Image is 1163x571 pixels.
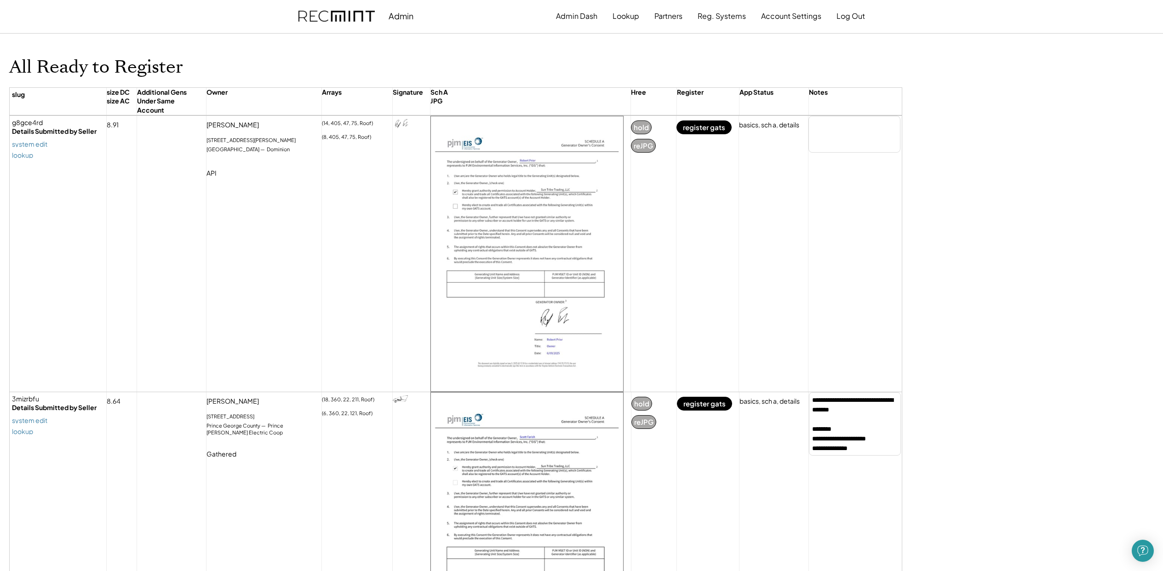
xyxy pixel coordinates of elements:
div: [STREET_ADDRESS] [206,413,261,422]
button: Lookup [613,7,639,25]
button: register gats [677,397,732,411]
button: reJPG [631,139,656,153]
button: Partners [654,7,682,25]
a: system edit [12,417,47,423]
div: (14, 405, 47, 75, Roof) [322,120,380,130]
div: Details Submitted by Seller [12,127,104,136]
div: [PERSON_NAME] [206,397,266,411]
img: JUqmR0Sfb6wAAAABJRU5ErkJggg== [393,116,411,134]
button: hold [631,120,652,134]
button: hold [631,397,652,411]
button: Account Settings [761,7,821,25]
button: register gats [676,120,732,134]
button: reJPG [631,415,656,429]
div: basics, sch a, details [739,397,800,406]
div: App Status [739,88,773,108]
div: Open Intercom Messenger [1132,540,1154,562]
a: lookup [12,152,33,158]
div: slug [12,90,25,111]
div: Gathered [206,450,243,463]
div: [STREET_ADDRESS][PERSON_NAME] [206,137,303,146]
div: [GEOGRAPHIC_DATA] — Dominion [206,146,297,155]
div: Register [677,88,704,108]
a: lookup [12,428,33,434]
div: (8, 405, 47, 75, Roof) [322,134,378,143]
div: Owner [206,88,228,108]
button: Admin Dash [556,7,597,25]
div: 3mizrbfu [12,394,104,404]
div: [PERSON_NAME] [206,120,266,134]
div: Sch A JPG [430,88,448,108]
div: Arrays [322,88,342,108]
div: Signature [393,88,423,108]
img: DTiAsMrAAAAAElFTkSuQmCC [393,392,411,411]
button: Log Out [836,7,865,25]
img: recmint-logotype%403x.png [298,11,375,22]
a: system edit [12,141,47,147]
div: Hree [631,88,646,108]
div: 8.64 [107,397,127,411]
div: (18, 360, 22, 211, Roof) [322,397,381,406]
h1: All Ready to Register [9,57,183,78]
div: Prince George County — Prince [PERSON_NAME] Electric Coop [206,422,321,436]
div: (6, 360, 22, 121, Roof) [322,411,379,420]
div: API [206,169,223,183]
img: schag8gce4rd20250609.jpg [431,116,623,391]
div: g8gce4rd [12,118,104,127]
button: Reg. Systems [698,7,746,25]
div: 8.91 [107,120,126,134]
div: basics, sch a, details [739,120,799,130]
div: Admin [389,11,413,21]
div: Details Submitted by Seller [12,403,104,412]
div: Notes [809,88,828,108]
div: Additional Gens Under Same Account [137,88,199,115]
div: size DC size AC [107,88,130,108]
